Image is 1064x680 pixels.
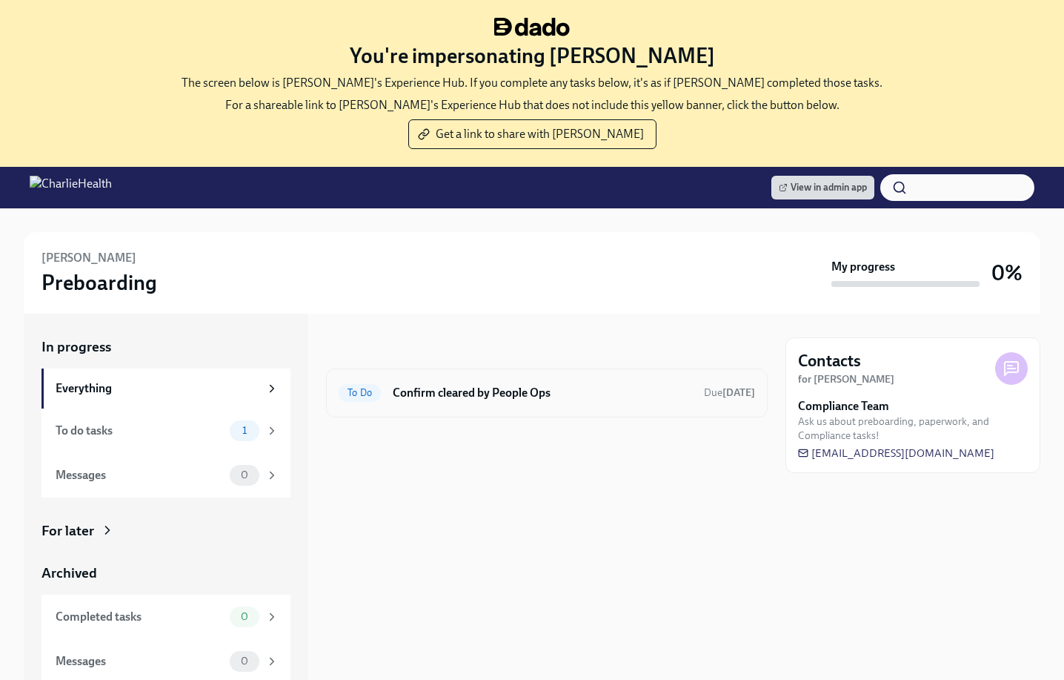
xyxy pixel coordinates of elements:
[798,373,894,386] strong: for [PERSON_NAME]
[56,423,224,439] div: To do tasks
[56,467,224,483] div: Messages
[326,337,396,357] div: In progress
[56,609,224,625] div: Completed tasks
[233,425,256,436] span: 1
[339,387,381,398] span: To Do
[494,18,570,36] img: dado
[421,127,644,142] span: Get a link to share with [PERSON_NAME]
[350,42,715,69] h3: You're impersonating [PERSON_NAME]
[798,350,861,372] h4: Contacts
[41,564,290,583] a: Archived
[798,415,1028,443] span: Ask us about preboarding, paperwork, and Compliance tasks!
[232,611,257,622] span: 0
[225,97,839,113] p: For a shareable link to [PERSON_NAME]'s Experience Hub that does not include this yellow banner, ...
[232,469,257,481] span: 0
[408,119,656,149] button: Get a link to share with [PERSON_NAME]
[831,259,895,275] strong: My progress
[41,521,94,541] div: For later
[339,381,755,405] a: To DoConfirm cleared by People OpsDue[DATE]
[232,656,257,667] span: 0
[798,446,994,461] a: [EMAIL_ADDRESS][DOMAIN_NAME]
[30,176,112,199] img: CharlieHealth
[41,595,290,639] a: Completed tasks0
[798,398,889,415] strong: Compliance Team
[41,409,290,453] a: To do tasks1
[56,380,259,397] div: Everything
[41,337,290,357] a: In progress
[779,180,867,195] span: View in admin app
[41,369,290,409] a: Everything
[41,250,136,266] h6: [PERSON_NAME]
[41,521,290,541] a: For later
[771,176,874,199] a: View in admin app
[991,260,1023,286] h3: 0%
[56,653,224,670] div: Messages
[41,269,157,296] h3: Preboarding
[182,75,882,91] p: The screen below is [PERSON_NAME]'s Experience Hub. If you complete any tasks below, it's as if [...
[393,385,692,401] h6: Confirm cleared by People Ops
[704,386,755,399] span: Due
[722,386,755,399] strong: [DATE]
[41,453,290,498] a: Messages0
[704,386,755,400] span: October 12th, 2025 09:00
